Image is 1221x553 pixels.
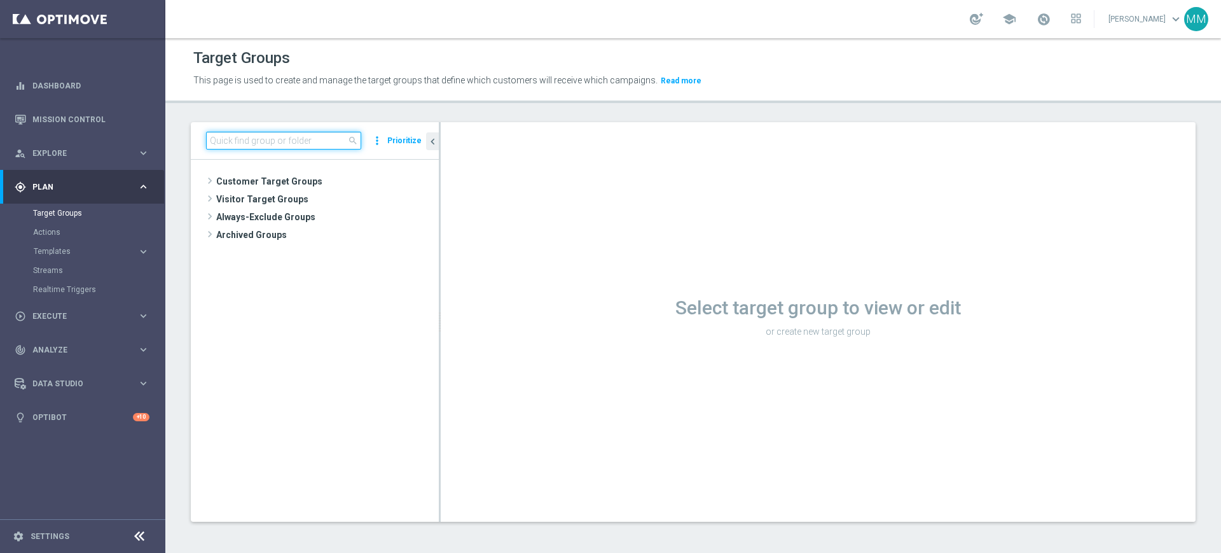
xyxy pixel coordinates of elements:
[32,150,137,157] span: Explore
[15,311,137,322] div: Execute
[137,181,149,193] i: keyboard_arrow_right
[348,136,358,146] span: search
[216,208,439,226] span: Always-Exclude Groups
[137,310,149,322] i: keyboard_arrow_right
[34,248,137,255] div: Templates
[137,246,149,258] i: keyboard_arrow_right
[14,311,150,321] button: play_circle_outline Execute keyboard_arrow_right
[15,181,137,193] div: Plan
[193,75,658,85] span: This page is used to create and manage the target groups that define which customers will receive...
[137,377,149,389] i: keyboard_arrow_right
[216,226,439,244] span: Archived Groups
[133,413,149,421] div: +10
[441,297,1196,319] h1: Select target group to view or edit
[1184,7,1208,31] div: MM
[33,223,164,242] div: Actions
[34,248,125,255] span: Templates
[33,265,132,276] a: Streams
[15,80,26,92] i: equalizer
[14,345,150,355] button: track_changes Analyze keyboard_arrow_right
[33,261,164,280] div: Streams
[137,147,149,159] i: keyboard_arrow_right
[371,132,383,150] i: more_vert
[33,204,164,223] div: Target Groups
[216,172,439,190] span: Customer Target Groups
[15,412,26,423] i: lightbulb
[15,400,149,434] div: Optibot
[1169,12,1183,26] span: keyboard_arrow_down
[33,280,164,299] div: Realtime Triggers
[32,183,137,191] span: Plan
[14,115,150,125] button: Mission Control
[33,227,132,237] a: Actions
[15,181,26,193] i: gps_fixed
[13,531,24,542] i: settings
[14,379,150,389] button: Data Studio keyboard_arrow_right
[14,412,150,423] button: lightbulb Optibot +10
[14,148,150,158] button: person_search Explore keyboard_arrow_right
[216,190,439,208] span: Visitor Target Groups
[32,312,137,320] span: Execute
[15,148,26,159] i: person_search
[385,132,424,150] button: Prioritize
[33,242,164,261] div: Templates
[32,69,149,102] a: Dashboard
[33,284,132,295] a: Realtime Triggers
[31,533,69,540] a: Settings
[193,49,290,67] h1: Target Groups
[32,400,133,434] a: Optibot
[137,344,149,356] i: keyboard_arrow_right
[14,81,150,91] button: equalizer Dashboard
[427,136,439,148] i: chevron_left
[15,148,137,159] div: Explore
[32,380,137,388] span: Data Studio
[1002,12,1016,26] span: school
[32,102,149,136] a: Mission Control
[15,344,26,356] i: track_changes
[1107,10,1184,29] a: [PERSON_NAME]keyboard_arrow_down
[15,344,137,356] div: Analyze
[206,132,361,150] input: Quick find group or folder
[15,69,149,102] div: Dashboard
[426,132,439,150] button: chevron_left
[15,102,149,136] div: Mission Control
[14,182,150,192] button: gps_fixed Plan keyboard_arrow_right
[15,311,26,322] i: play_circle_outline
[659,74,703,88] button: Read more
[32,346,137,354] span: Analyze
[15,378,137,389] div: Data Studio
[33,208,132,218] a: Target Groups
[33,246,150,256] button: Templates keyboard_arrow_right
[441,326,1196,337] p: or create new target group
